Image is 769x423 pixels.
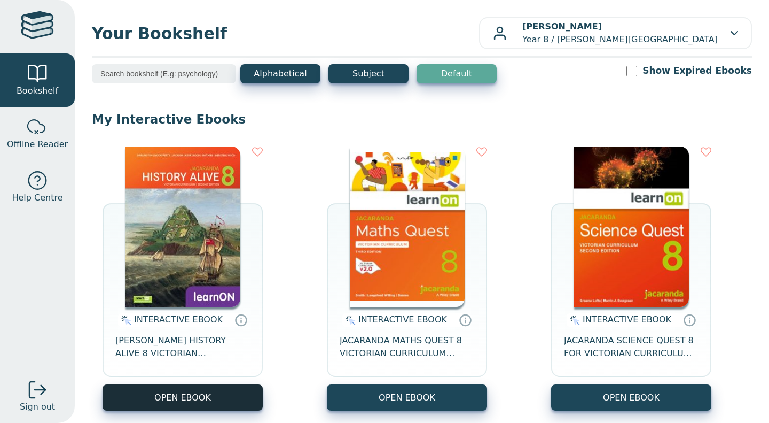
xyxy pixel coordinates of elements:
b: [PERSON_NAME] [522,21,602,32]
span: Bookshelf [17,84,58,97]
span: Sign out [20,401,55,413]
a: Interactive eBooks are accessed online via the publisher’s portal. They contain interactive resou... [234,313,247,326]
span: [PERSON_NAME] HISTORY ALIVE 8 VICTORIAN CURRICULUM LEARNON EBOOK 2E [115,334,250,360]
label: Show Expired Ebooks [642,64,752,78]
span: INTERACTIVE EBOOK [134,314,223,325]
img: a03a72db-7f91-e911-a97e-0272d098c78b.jpg [125,147,240,307]
span: INTERACTIVE EBOOK [358,314,447,325]
p: Year 8 / [PERSON_NAME][GEOGRAPHIC_DATA] [522,20,718,46]
button: Default [417,64,497,83]
button: [PERSON_NAME]Year 8 / [PERSON_NAME][GEOGRAPHIC_DATA] [479,17,752,49]
span: Your Bookshelf [92,21,479,45]
img: interactive.svg [342,314,356,327]
span: INTERACTIVE EBOOK [583,314,671,325]
span: Offline Reader [7,138,68,151]
img: fffb2005-5288-ea11-a992-0272d098c78b.png [574,147,689,307]
img: interactive.svg [567,314,580,327]
button: OPEN EBOOK [103,384,263,411]
input: Search bookshelf (E.g: psychology) [92,64,236,83]
a: Interactive eBooks are accessed online via the publisher’s portal. They contain interactive resou... [683,313,696,326]
a: Interactive eBooks are accessed online via the publisher’s portal. They contain interactive resou... [459,313,472,326]
button: Alphabetical [240,64,320,83]
img: c004558a-e884-43ec-b87a-da9408141e80.jpg [350,147,465,307]
button: Subject [328,64,409,83]
button: OPEN EBOOK [551,384,711,411]
img: interactive.svg [118,314,131,327]
span: Help Centre [12,191,62,204]
span: JACARANDA MATHS QUEST 8 VICTORIAN CURRICULUM LEARNON EBOOK 3E [340,334,474,360]
span: JACARANDA SCIENCE QUEST 8 FOR VICTORIAN CURRICULUM LEARNON 2E EBOOK [564,334,699,360]
button: OPEN EBOOK [327,384,487,411]
p: My Interactive Ebooks [92,111,752,127]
